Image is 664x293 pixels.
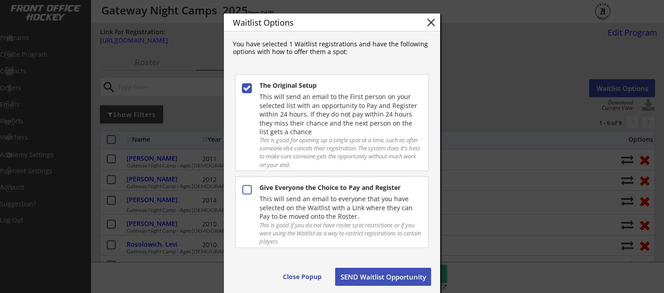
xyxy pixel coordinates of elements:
[259,194,421,221] div: This will send an email to everyone that you have selected on the Waitlist with a Link where they...
[277,268,327,286] button: Close Popup
[424,16,438,29] button: close
[335,268,431,286] button: SEND Waitlist Opportunity
[259,81,421,90] div: The Original Setup
[233,41,431,56] div: You have selected 1 Waitlist registrations and have the following options with how to offer them ...
[259,221,421,246] div: This is good if you do not have roster spot restrictions or if you were using the Waitlist as a w...
[233,18,410,27] div: Waitlist Options
[259,92,421,136] div: This will send an email to the First person on your selected list with an opportunity to Pay and ...
[259,136,421,169] div: This is good for opening up a single spot at a time, such as after someone else cancels their reg...
[259,183,421,192] div: Give Everyone the Choice to Pay and Register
